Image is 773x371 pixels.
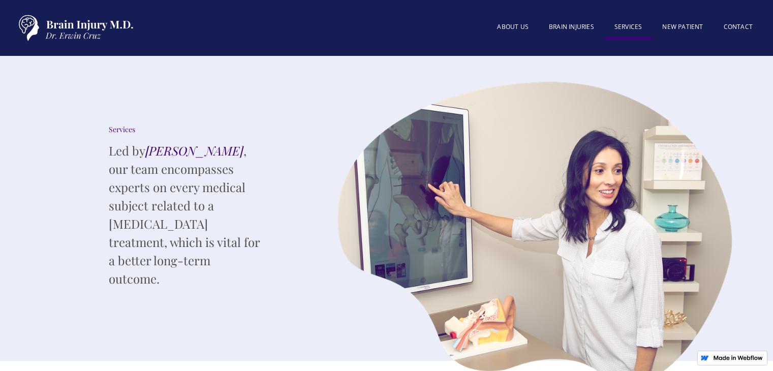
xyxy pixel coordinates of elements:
em: [PERSON_NAME] [145,142,243,159]
a: SERVICES [604,17,653,40]
a: BRAIN INJURIES [539,17,604,37]
a: home [10,10,137,46]
div: Services [109,125,261,135]
a: Contact [714,17,763,37]
img: Made in Webflow [713,355,763,360]
p: Led by , our team encompasses experts on every medical subject related to a [MEDICAL_DATA] treatm... [109,141,261,288]
a: About US [487,17,539,37]
a: New patient [652,17,713,37]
